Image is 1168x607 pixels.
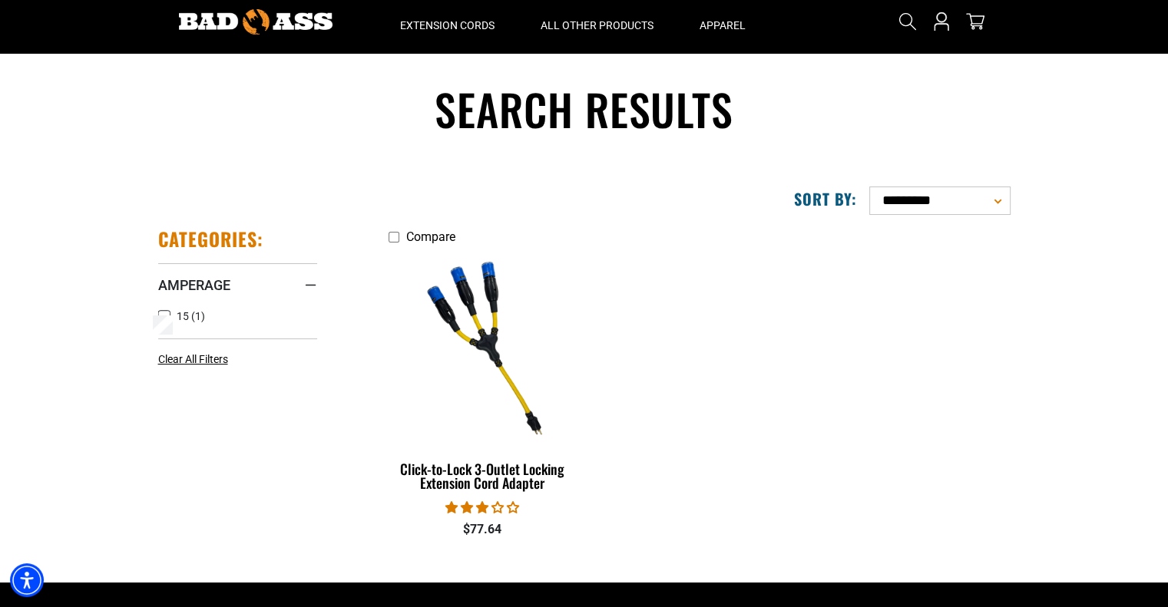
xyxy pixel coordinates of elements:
span: 3.00 stars [445,500,519,515]
span: Amperage [158,276,230,294]
h2: Categories: [158,227,264,251]
img: Bad Ass Extension Cords [179,9,333,35]
span: All Other Products [541,18,653,32]
a: Click-to-Lock 3-Outlet Locking Extension Cord Adapter Click-to-Lock 3-Outlet Locking Extension Co... [389,252,577,499]
div: Click-to-Lock 3-Outlet Locking Extension Cord Adapter [389,462,577,490]
div: Accessibility Menu [10,563,44,597]
span: Apparel [700,18,746,32]
summary: Search [895,9,920,34]
img: Click-to-Lock 3-Outlet Locking Extension Cord Adapter [385,259,579,436]
span: Clear All Filters [158,353,228,365]
summary: Amperage [158,263,317,306]
span: Compare [406,229,455,244]
label: Sort by: [794,189,857,209]
div: $77.64 [389,520,577,539]
h1: Search results [158,81,1011,137]
a: Clear All Filters [158,351,234,368]
span: Extension Cords [400,18,495,32]
span: 15 (1) [177,311,205,322]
